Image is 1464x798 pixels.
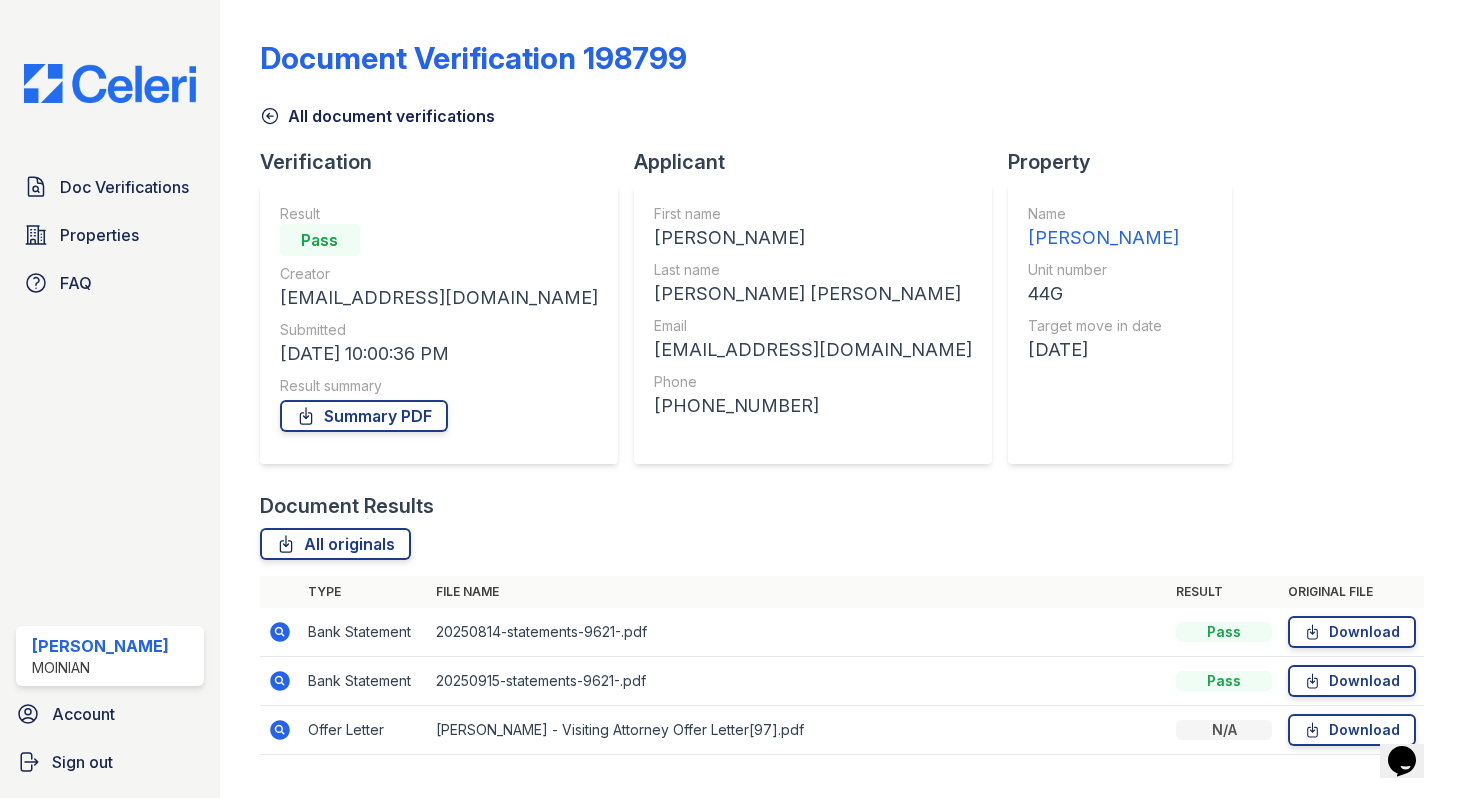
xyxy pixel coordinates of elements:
div: Creator [280,264,598,284]
div: [PERSON_NAME] [PERSON_NAME] [654,280,972,308]
a: Name [PERSON_NAME] [1028,204,1179,252]
th: Result [1168,576,1280,608]
div: Target move in date [1028,316,1179,336]
span: Sign out [52,750,113,774]
a: Properties [16,215,204,255]
th: Original file [1280,576,1424,608]
div: Pass [280,224,360,256]
a: FAQ [16,263,204,303]
td: [PERSON_NAME] - Visiting Attorney Offer Letter[97].pdf [428,706,1168,755]
div: [DATE] 10:00:36 PM [280,340,598,368]
div: Result [280,204,598,224]
td: Bank Statement [300,608,428,657]
td: 20250915-statements-9621-.pdf [428,657,1168,706]
a: All document verifications [260,104,495,128]
a: Download [1288,616,1416,648]
div: [EMAIL_ADDRESS][DOMAIN_NAME] [654,336,972,364]
div: Pass [1176,671,1272,691]
a: Download [1288,665,1416,697]
div: Last name [654,260,972,280]
div: 44G [1028,280,1179,308]
div: [PHONE_NUMBER] [654,392,972,420]
a: Sign out [8,742,212,782]
div: Applicant [634,148,1008,176]
a: Account [8,694,212,734]
div: Pass [1176,622,1272,642]
div: [DATE] [1028,336,1179,364]
div: [EMAIL_ADDRESS][DOMAIN_NAME] [280,284,598,312]
div: Phone [654,372,972,392]
div: First name [654,204,972,224]
span: FAQ [60,271,92,295]
span: Doc Verifications [60,175,189,199]
div: Verification [260,148,634,176]
div: [PERSON_NAME] [32,634,169,658]
a: All originals [260,528,411,560]
div: Name [1028,204,1179,224]
div: Document Results [260,492,434,520]
div: Document Verification 198799 [260,40,687,76]
span: Account [52,702,115,726]
iframe: chat widget [1380,718,1444,778]
img: CE_Logo_Blue-a8612792a0a2168367f1c8372b55b34899dd931a85d93a1a3d3e32e68fde9ad4.png [8,64,212,103]
a: Download [1288,714,1416,746]
div: Result summary [280,376,598,396]
div: Moinian [32,658,169,678]
div: [PERSON_NAME] [654,224,972,252]
th: File name [428,576,1168,608]
div: Property [1008,148,1248,176]
div: N/A [1176,720,1272,740]
td: Bank Statement [300,657,428,706]
div: Submitted [280,320,598,340]
a: Doc Verifications [16,167,204,207]
span: Properties [60,223,139,247]
a: Summary PDF [280,400,448,432]
div: [PERSON_NAME] [1028,224,1179,252]
td: 20250814-statements-9621-.pdf [428,608,1168,657]
td: Offer Letter [300,706,428,755]
th: Type [300,576,428,608]
div: Email [654,316,972,336]
div: Unit number [1028,260,1179,280]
